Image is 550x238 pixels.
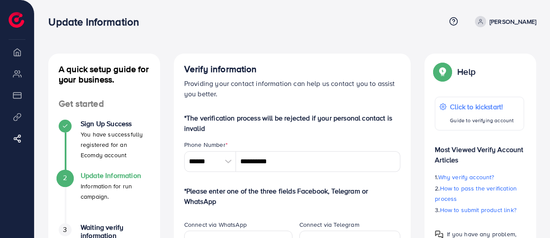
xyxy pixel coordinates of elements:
p: You have successfully registered for an Ecomdy account [81,129,150,160]
p: Guide to verifying account [450,115,514,126]
label: Connect via Telegram [299,220,359,229]
span: 2 [63,173,67,183]
p: Providing your contact information can help us contact you to assist you better. [184,78,401,99]
label: Phone Number [184,140,228,149]
img: logo [9,12,24,28]
p: 1. [435,172,524,182]
a: [PERSON_NAME] [471,16,536,27]
h4: Sign Up Success [81,120,150,128]
p: 3. [435,205,524,215]
h4: Verify information [184,64,401,75]
h4: Get started [48,98,160,109]
p: Information for run campaign. [81,181,150,202]
p: 2. [435,183,524,204]
li: Sign Up Success [48,120,160,171]
h4: A quick setup guide for your business. [48,64,160,85]
p: *The verification process will be rejected if your personal contact is invalid [184,113,401,133]
iframe: Chat [513,199,544,232]
span: How to pass the verification process [435,184,517,203]
p: [PERSON_NAME] [490,16,536,27]
span: How to submit product link? [440,206,516,214]
p: Click to kickstart! [450,102,514,112]
h4: Update Information [81,171,150,180]
p: *Please enter one of the three fields Facebook, Telegram or WhatsApp [184,186,401,206]
label: Connect via WhatsApp [184,220,247,229]
h3: Update Information [48,16,146,28]
p: Help [457,67,475,77]
p: Most Viewed Verify Account Articles [435,137,524,165]
span: Why verify account? [438,173,494,181]
li: Update Information [48,171,160,223]
span: 3 [63,225,67,235]
img: Popup guide [435,64,450,79]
